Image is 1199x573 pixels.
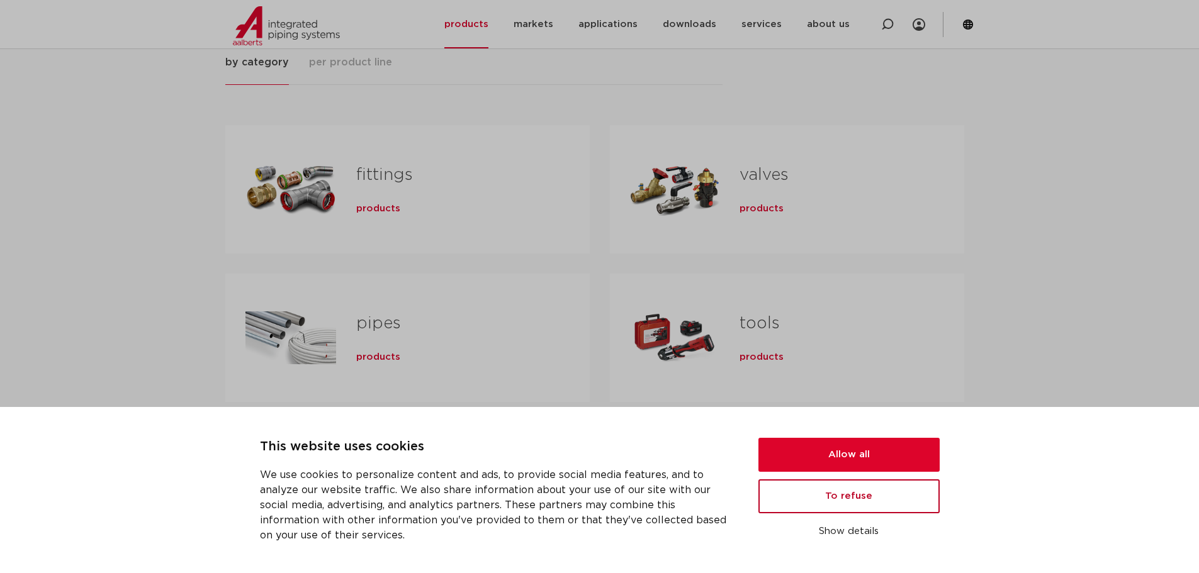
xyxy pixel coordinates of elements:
font: services [741,19,782,29]
font: products [444,19,488,29]
a: products [740,351,784,364]
font: by category [225,57,289,67]
a: products [356,203,400,215]
font: markets [514,19,553,29]
font: products [740,204,784,213]
font: We use cookies to personalize content and ads, to provide social media features, and to analyze o... [260,470,726,540]
font: downloads [663,19,716,29]
a: products [356,351,400,364]
a: fittings [356,167,413,183]
a: tools [740,315,780,331]
font: per product line [309,57,392,67]
button: To refuse [758,479,940,513]
a: products [740,203,784,215]
font: products [740,352,784,362]
a: valves [740,167,789,183]
font: This website uses cookies [260,440,424,453]
button: Allow all [758,438,940,472]
button: Show details [758,521,940,542]
font: products [356,352,400,362]
font: applications [578,19,638,29]
font: products [356,204,400,213]
a: pipes [356,315,401,331]
font: about us [807,19,850,29]
div: Tabs. Open items with Enter or Space, exit with Escape, and navigate with the arrow keys. [225,54,974,570]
